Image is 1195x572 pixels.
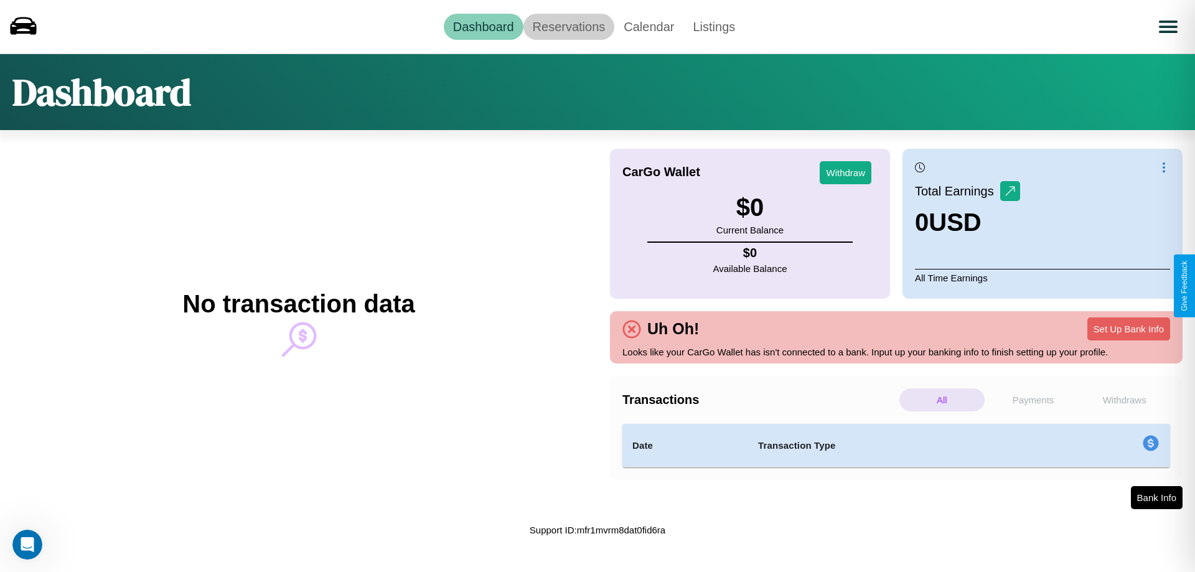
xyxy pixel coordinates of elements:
a: Reservations [523,14,615,40]
h4: Date [632,438,738,453]
h4: $ 0 [713,246,787,260]
h2: No transaction data [182,290,415,318]
p: Total Earnings [915,180,1000,202]
h3: $ 0 [716,194,784,222]
button: Withdraw [820,161,871,184]
h4: Uh Oh! [641,320,705,338]
p: All Time Earnings [915,269,1170,286]
p: Withdraws [1082,388,1167,411]
p: Looks like your CarGo Wallet has isn't connected to a bank. Input up your banking info to finish ... [622,344,1170,360]
a: Listings [683,14,744,40]
h1: Dashboard [12,67,191,118]
h4: Transactions [622,393,896,407]
button: Set Up Bank Info [1087,317,1170,340]
a: Dashboard [444,14,523,40]
p: Current Balance [716,222,784,238]
h4: CarGo Wallet [622,165,700,179]
a: Calendar [614,14,683,40]
p: Support ID: mfr1mvrm8dat0fid6ra [530,522,665,538]
p: Available Balance [713,260,787,277]
div: Give Feedback [1180,261,1189,311]
h3: 0 USD [915,209,1020,237]
button: Open menu [1151,9,1186,44]
h4: Transaction Type [758,438,1041,453]
table: simple table [622,424,1170,467]
p: All [899,388,985,411]
p: Payments [991,388,1076,411]
button: Bank Info [1131,486,1183,509]
iframe: Intercom live chat [12,530,42,560]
